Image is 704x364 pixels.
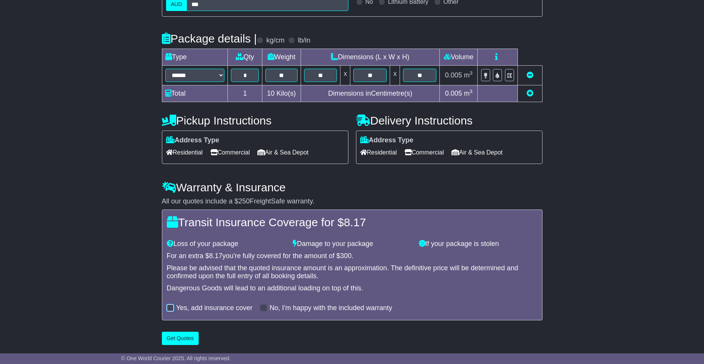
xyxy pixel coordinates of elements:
span: Air & Sea Depot [452,147,503,158]
label: No, I'm happy with the included warranty [270,304,392,312]
div: All our quotes include a $ FreightSafe warranty. [162,197,543,206]
div: Loss of your package [163,240,289,248]
span: 8.17 [209,252,223,260]
span: m [464,90,473,97]
span: Commercial [405,147,444,158]
span: 0.005 [445,90,462,97]
span: Residential [360,147,397,158]
td: x [390,66,400,85]
td: Weight [262,49,301,66]
label: Address Type [166,136,220,145]
div: Damage to your package [289,240,415,248]
span: Residential [166,147,203,158]
span: 300 [340,252,351,260]
td: x [340,66,350,85]
label: Yes, add insurance cover [176,304,252,312]
label: kg/cm [266,36,284,45]
div: Please be advised that the quoted insurance amount is an approximation. The definitive price will... [167,264,538,280]
div: Dangerous Goods will lead to an additional loading on top of this. [167,284,538,293]
a: Add new item [527,90,533,97]
span: 8.17 [344,216,366,228]
td: Total [162,85,228,102]
td: Dimensions (L x W x H) [301,49,440,66]
h4: Delivery Instructions [356,114,543,127]
span: 10 [267,90,274,97]
div: For an extra $ you're fully covered for the amount of $ . [167,252,538,260]
td: Kilo(s) [262,85,301,102]
span: © One World Courier 2025. All rights reserved. [121,355,231,361]
label: Address Type [360,136,414,145]
sup: 3 [470,70,473,76]
td: Type [162,49,228,66]
td: 1 [228,85,262,102]
h4: Warranty & Insurance [162,181,543,194]
h4: Package details | [162,32,257,45]
h4: Transit Insurance Coverage for $ [167,216,538,228]
span: Commercial [210,147,250,158]
h4: Pickup Instructions [162,114,348,127]
label: lb/in [298,36,310,45]
div: If your package is stolen [415,240,541,248]
a: Remove this item [527,71,533,79]
td: Qty [228,49,262,66]
span: Air & Sea Depot [257,147,309,158]
span: 0.005 [445,71,462,79]
td: Dimensions in Centimetre(s) [301,85,440,102]
sup: 3 [470,88,473,94]
button: Get Quotes [162,332,199,345]
span: m [464,71,473,79]
td: Volume [440,49,478,66]
span: 250 [238,197,250,205]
